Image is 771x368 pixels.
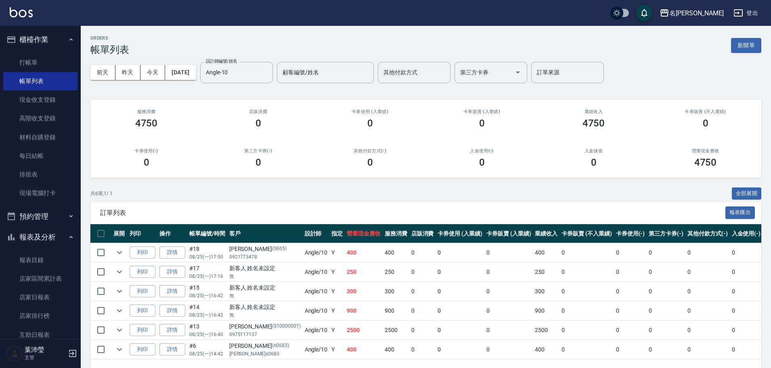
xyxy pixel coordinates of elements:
[685,301,730,320] td: 0
[159,285,185,298] a: 詳情
[229,303,301,311] div: 新客人 姓名未設定
[229,245,301,253] div: [PERSON_NAME]
[484,282,533,301] td: 0
[730,243,763,262] td: 0
[533,301,559,320] td: 900
[329,243,345,262] td: Y
[730,340,763,359] td: 0
[511,66,524,79] button: Open
[367,157,373,168] h3: 0
[3,206,78,227] button: 預約管理
[547,109,640,114] h2: 業績收入
[256,118,261,129] h3: 0
[614,243,647,262] td: 0
[6,345,23,362] img: Person
[135,118,158,129] h3: 4750
[189,350,225,357] p: 08/25 (一) 14:42
[130,266,155,278] button: 列印
[484,340,533,359] td: 0
[582,118,605,129] h3: 4750
[345,224,383,243] th: 營業現金應收
[559,301,614,320] td: 0
[383,224,409,243] th: 服務消費
[732,187,762,200] button: 全部展開
[140,65,166,80] button: 今天
[725,206,755,219] button: 報表匯出
[189,253,225,261] p: 08/25 (一) 17:50
[303,321,330,340] td: Angle /10
[113,246,126,259] button: expand row
[159,305,185,317] a: 詳情
[329,224,345,243] th: 指定
[559,340,614,359] td: 0
[113,305,126,317] button: expand row
[383,282,409,301] td: 300
[409,340,436,359] td: 0
[159,246,185,259] a: 詳情
[212,148,304,154] h2: 第三方卡券(-)
[187,282,227,301] td: #15
[656,5,727,21] button: 名[PERSON_NAME]
[436,263,484,282] td: 0
[272,322,301,331] p: (S10000001)
[383,301,409,320] td: 900
[130,324,155,336] button: 列印
[647,301,685,320] td: 0
[383,243,409,262] td: 400
[730,301,763,320] td: 0
[436,301,484,320] td: 0
[189,311,225,319] p: 08/25 (一) 16:42
[685,243,730,262] td: 0
[484,301,533,320] td: 0
[130,285,155,298] button: 列印
[731,41,761,49] a: 新開單
[3,128,78,147] a: 材料自購登錄
[115,65,140,80] button: 昨天
[157,224,187,243] th: 操作
[533,340,559,359] td: 400
[187,224,227,243] th: 帳單編號/時間
[90,44,129,55] h3: 帳單列表
[229,331,301,338] p: 0975117137
[25,354,66,361] p: 主管
[436,148,528,154] h2: 入金使用(-)
[730,282,763,301] td: 0
[3,326,78,344] a: 互助日報表
[329,321,345,340] td: Y
[614,340,647,359] td: 0
[484,243,533,262] td: 0
[229,292,301,299] p: 無
[329,263,345,282] td: Y
[187,301,227,320] td: #14
[436,340,484,359] td: 0
[345,282,383,301] td: 300
[159,324,185,336] a: 詳情
[647,340,685,359] td: 0
[345,243,383,262] td: 400
[303,301,330,320] td: Angle /10
[113,266,126,278] button: expand row
[227,224,303,243] th: 客戶
[614,321,647,340] td: 0
[187,340,227,359] td: #6
[111,224,128,243] th: 展開
[559,321,614,340] td: 0
[206,58,237,64] label: 設計師編號/姓名
[383,340,409,359] td: 400
[229,264,301,273] div: 新客人 姓名未設定
[329,340,345,359] td: Y
[436,243,484,262] td: 0
[614,263,647,282] td: 0
[436,224,484,243] th: 卡券使用 (入業績)
[647,224,685,243] th: 第三方卡券(-)
[229,322,301,331] div: [PERSON_NAME]
[212,109,304,114] h2: 店販消費
[100,209,725,217] span: 訂單列表
[659,109,752,114] h2: 卡券販賣 (不入業績)
[3,53,78,72] a: 打帳單
[229,342,301,350] div: [PERSON_NAME]
[329,301,345,320] td: Y
[229,273,301,280] p: 無
[229,284,301,292] div: 新客人 姓名未設定
[409,321,436,340] td: 0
